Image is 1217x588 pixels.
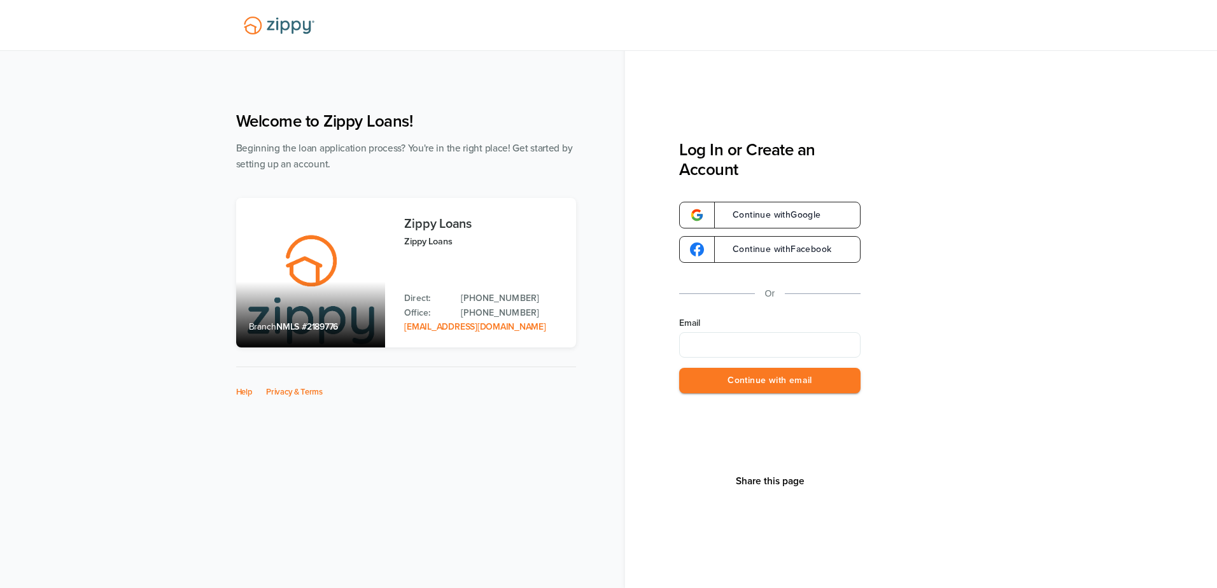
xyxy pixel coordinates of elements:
[720,211,821,220] span: Continue with Google
[236,111,576,131] h1: Welcome to Zippy Loans!
[679,236,861,263] a: google-logoContinue withFacebook
[679,332,861,358] input: Email Address
[461,306,563,320] a: Office Phone: 512-975-2947
[690,242,704,256] img: google-logo
[732,475,808,487] button: Share This Page
[404,306,448,320] p: Office:
[404,321,545,332] a: Email Address: zippyguide@zippymh.com
[404,291,448,305] p: Direct:
[765,286,775,302] p: Or
[236,11,322,40] img: Lender Logo
[690,208,704,222] img: google-logo
[249,321,277,332] span: Branch
[404,234,563,249] p: Zippy Loans
[720,245,831,254] span: Continue with Facebook
[679,317,861,330] label: Email
[679,202,861,228] a: google-logoContinue withGoogle
[276,321,338,332] span: NMLS #2189776
[236,143,573,170] span: Beginning the loan application process? You're in the right place! Get started by setting up an a...
[236,387,253,397] a: Help
[679,140,861,179] h3: Log In or Create an Account
[266,387,323,397] a: Privacy & Terms
[404,217,563,231] h3: Zippy Loans
[461,291,563,305] a: Direct Phone: 512-975-2947
[679,368,861,394] button: Continue with email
